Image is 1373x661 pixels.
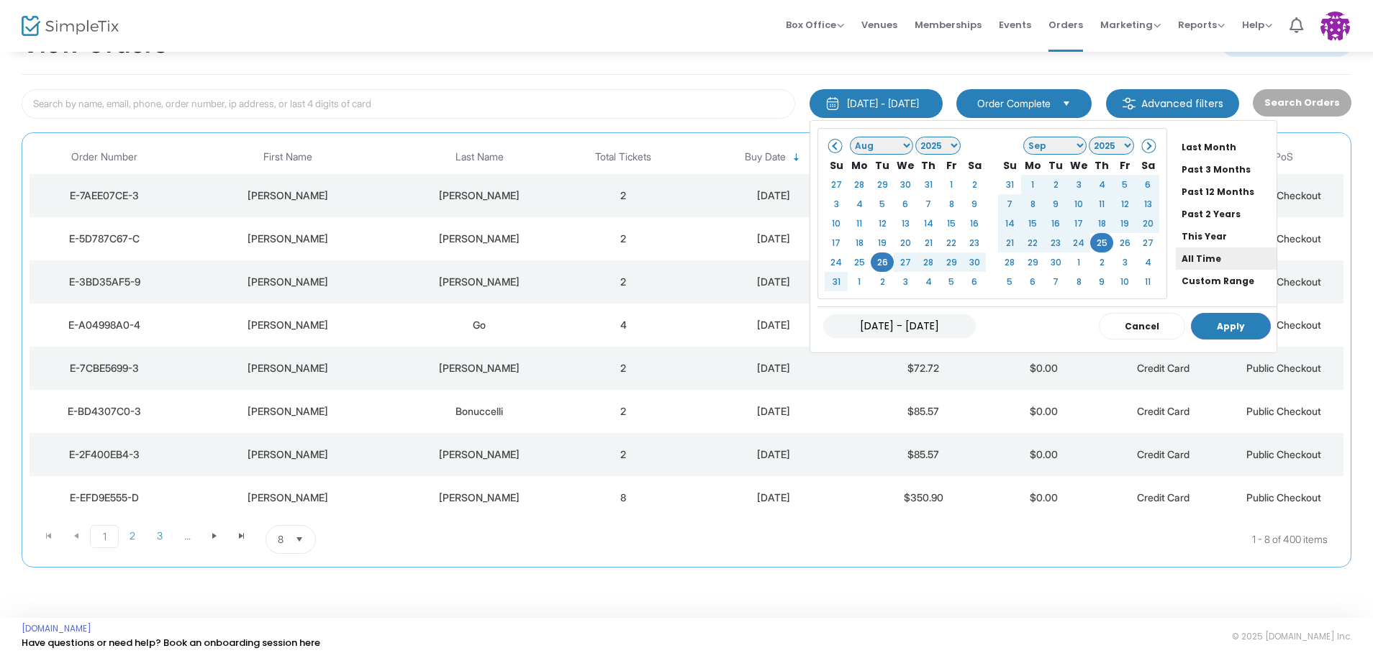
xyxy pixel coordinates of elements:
[940,252,963,272] td: 29
[963,272,986,291] td: 6
[289,526,309,553] button: Select
[278,532,284,547] span: 8
[33,361,176,375] div: E-7CBE5699-3
[563,433,684,476] td: 2
[871,194,894,214] td: 5
[825,175,848,194] td: 27
[1113,252,1136,272] td: 3
[1136,155,1159,175] th: Sa
[963,252,986,272] td: 30
[917,252,940,272] td: 28
[810,89,943,118] button: [DATE] - [DATE]
[940,214,963,233] td: 15
[1106,89,1239,118] m-button: Advanced filters
[825,214,848,233] td: 10
[1067,175,1090,194] td: 3
[864,390,984,433] td: $85.57
[201,525,228,547] span: Go to the next page
[823,314,976,338] input: MM/DD/YYYY - MM/DD/YYYY
[119,525,146,547] span: Page 2
[183,275,391,289] div: David
[563,476,684,519] td: 8
[1246,275,1321,288] span: Public Checkout
[1090,252,1113,272] td: 2
[984,347,1104,390] td: $0.00
[71,151,137,163] span: Order Number
[1067,233,1090,252] td: 24
[1021,233,1044,252] td: 22
[894,175,917,194] td: 30
[963,214,986,233] td: 16
[861,6,897,43] span: Venues
[1246,362,1321,374] span: Public Checkout
[228,525,255,547] span: Go to the last page
[1090,194,1113,214] td: 11
[871,155,894,175] th: Tu
[864,347,984,390] td: $72.72
[563,304,684,347] td: 4
[1137,448,1190,460] span: Credit Card
[263,151,312,163] span: First Name
[1122,96,1136,111] img: filter
[399,232,560,246] div: Migliore
[399,318,560,332] div: Go
[173,525,201,547] span: Page 4
[848,194,871,214] td: 4
[1246,189,1321,201] span: Public Checkout
[998,252,1021,272] td: 28
[745,151,786,163] span: Buy Date
[963,175,986,194] td: 2
[1090,272,1113,291] td: 9
[848,155,871,175] th: Mo
[22,89,795,119] input: Search by name, email, phone, order number, ip address, or last 4 digits of card
[963,194,986,214] td: 9
[33,188,176,203] div: E-7AEE07CE-3
[1246,491,1321,503] span: Public Checkout
[894,155,917,175] th: We
[977,96,1051,111] span: Order Complete
[22,636,320,649] a: Have questions or need help? Book an onboarding session here
[1021,175,1044,194] td: 1
[871,272,894,291] td: 2
[1099,313,1185,339] button: Cancel
[209,530,220,542] span: Go to the next page
[917,194,940,214] td: 7
[825,252,848,272] td: 24
[1044,155,1067,175] th: Tu
[1176,247,1277,270] li: All Time
[915,6,982,43] span: Memberships
[183,491,391,505] div: Joan
[1246,319,1321,331] span: Public Checkout
[33,318,176,332] div: E-A04998A0-4
[825,194,848,214] td: 3
[998,233,1021,252] td: 21
[1067,272,1090,291] td: 8
[848,252,871,272] td: 25
[864,476,984,519] td: $350.90
[1113,272,1136,291] td: 10
[1067,252,1090,272] td: 1
[399,188,560,203] div: Rojas
[940,272,963,291] td: 5
[33,447,176,462] div: E-2F400EB4-3
[917,175,940,194] td: 31
[563,260,684,304] td: 2
[848,214,871,233] td: 11
[33,275,176,289] div: E-3BD35AF5-9
[894,252,917,272] td: 27
[1067,155,1090,175] th: We
[1044,214,1067,233] td: 16
[1044,233,1067,252] td: 23
[399,404,560,419] div: Bonuccelli
[848,272,871,291] td: 1
[1021,214,1044,233] td: 15
[1242,18,1272,32] span: Help
[687,491,860,505] div: 9/25/2025
[687,361,860,375] div: 9/25/2025
[687,232,860,246] div: 9/25/2025
[1137,405,1190,417] span: Credit Card
[1137,362,1190,374] span: Credit Card
[1136,175,1159,194] td: 6
[1090,155,1113,175] th: Th
[1137,491,1190,503] span: Credit Card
